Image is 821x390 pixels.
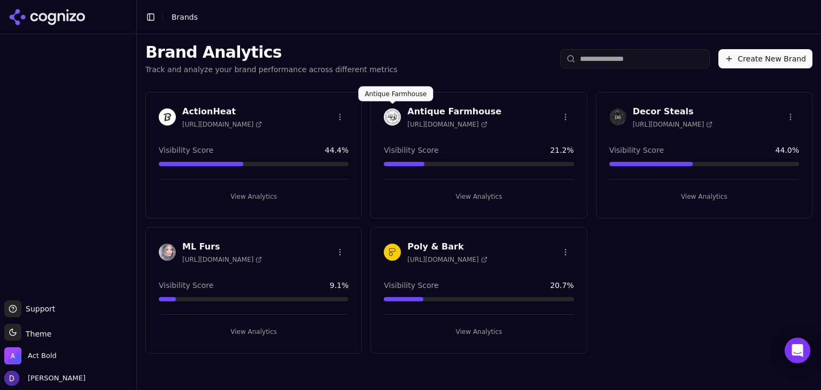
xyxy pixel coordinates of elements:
[718,49,812,68] button: Create New Brand
[21,303,55,314] span: Support
[609,145,664,155] span: Visibility Score
[325,145,348,155] span: 44.4 %
[159,280,213,291] span: Visibility Score
[407,105,501,118] h3: Antique Farmhouse
[330,280,349,291] span: 9.1 %
[159,244,176,261] img: ML Furs
[28,351,57,361] span: Act Bold
[24,373,86,383] span: [PERSON_NAME]
[384,145,438,155] span: Visibility Score
[785,338,810,363] div: Open Intercom Messenger
[384,323,574,340] button: View Analytics
[182,105,262,118] h3: ActionHeat
[145,64,398,75] p: Track and analyze your brand performance across different metrics
[21,330,51,338] span: Theme
[182,120,262,129] span: [URL][DOMAIN_NAME]
[407,240,487,253] h3: Poly & Bark
[172,12,198,22] nav: breadcrumb
[384,244,401,261] img: Poly & Bark
[4,371,86,386] button: Open user button
[182,255,262,264] span: [URL][DOMAIN_NAME]
[609,108,626,126] img: Decor Steals
[182,240,262,253] h3: ML Furs
[4,347,21,364] img: Act Bold
[172,13,198,21] span: Brands
[159,108,176,126] img: ActionHeat
[407,255,487,264] span: [URL][DOMAIN_NAME]
[4,371,19,386] img: David White
[609,188,799,205] button: View Analytics
[776,145,799,155] span: 44.0 %
[384,188,574,205] button: View Analytics
[550,145,574,155] span: 21.2 %
[633,120,712,129] span: [URL][DOMAIN_NAME]
[145,43,398,62] h1: Brand Analytics
[365,90,427,98] p: Antique Farmhouse
[159,323,348,340] button: View Analytics
[159,188,348,205] button: View Analytics
[407,120,487,129] span: [URL][DOMAIN_NAME]
[384,280,438,291] span: Visibility Score
[384,108,401,126] img: Antique Farmhouse
[550,280,574,291] span: 20.7 %
[159,145,213,155] span: Visibility Score
[4,347,57,364] button: Open organization switcher
[633,105,712,118] h3: Decor Steals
